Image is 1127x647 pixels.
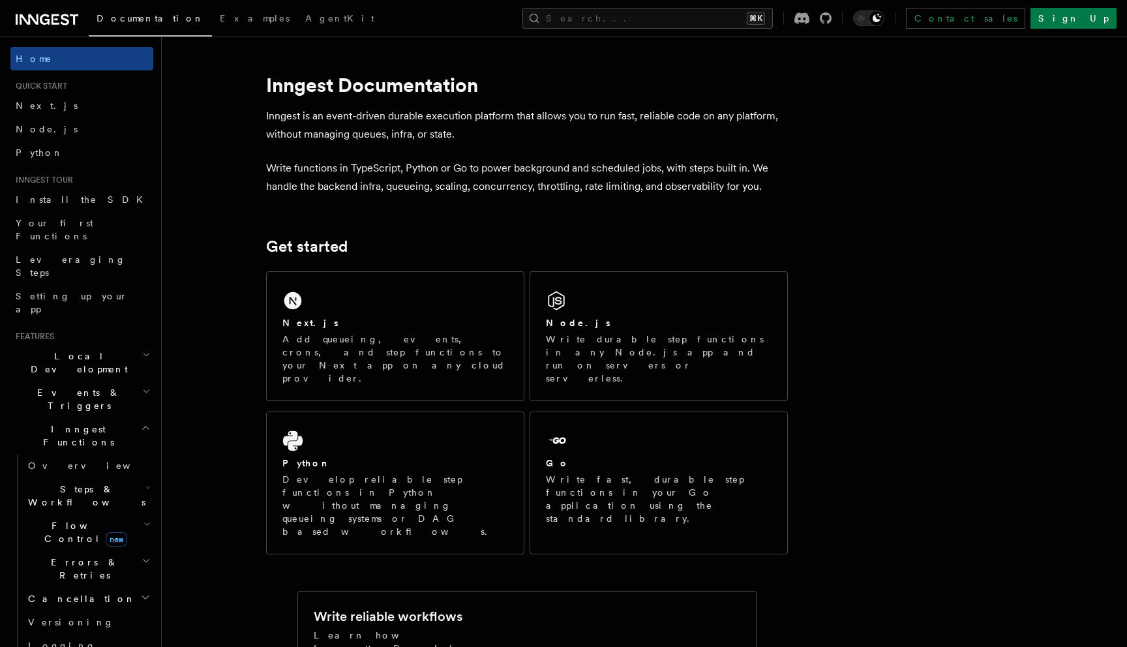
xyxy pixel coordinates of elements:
[546,333,772,385] p: Write durable step functions in any Node.js app and run on servers or serverless.
[266,271,524,401] a: Next.jsAdd queueing, events, crons, and step functions to your Next app on any cloud provider.
[10,381,153,417] button: Events & Triggers
[23,483,145,509] span: Steps & Workflows
[266,107,788,143] p: Inngest is an event-driven durable execution platform that allows you to run fast, reliable code ...
[282,316,338,329] h2: Next.js
[853,10,884,26] button: Toggle dark mode
[23,587,153,610] button: Cancellation
[546,316,610,329] h2: Node.js
[10,94,153,117] a: Next.js
[10,284,153,321] a: Setting up your app
[522,8,773,29] button: Search...⌘K
[266,159,788,196] p: Write functions in TypeScript, Python or Go to power background and scheduled jobs, with steps bu...
[266,73,788,97] h1: Inngest Documentation
[16,124,78,134] span: Node.js
[23,550,153,587] button: Errors & Retries
[546,457,569,470] h2: Go
[10,188,153,211] a: Install the SDK
[10,211,153,248] a: Your first Functions
[97,13,204,23] span: Documentation
[28,460,162,471] span: Overview
[212,4,297,35] a: Examples
[10,417,153,454] button: Inngest Functions
[23,519,143,545] span: Flow Control
[305,13,374,23] span: AgentKit
[297,4,382,35] a: AgentKit
[23,477,153,514] button: Steps & Workflows
[314,607,462,625] h2: Write reliable workflows
[10,331,54,342] span: Features
[10,141,153,164] a: Python
[23,514,153,550] button: Flow Controlnew
[220,13,290,23] span: Examples
[16,254,126,278] span: Leveraging Steps
[747,12,765,25] kbd: ⌘K
[266,237,348,256] a: Get started
[16,218,93,241] span: Your first Functions
[23,610,153,634] a: Versioning
[266,412,524,554] a: PythonDevelop reliable step functions in Python without managing queueing systems or DAG based wo...
[16,100,78,111] span: Next.js
[1030,8,1117,29] a: Sign Up
[16,194,151,205] span: Install the SDK
[23,454,153,477] a: Overview
[16,291,128,314] span: Setting up your app
[16,52,52,65] span: Home
[530,271,788,401] a: Node.jsWrite durable step functions in any Node.js app and run on servers or serverless.
[16,147,63,158] span: Python
[10,248,153,284] a: Leveraging Steps
[89,4,212,37] a: Documentation
[906,8,1025,29] a: Contact sales
[10,81,67,91] span: Quick start
[10,175,73,185] span: Inngest tour
[10,423,141,449] span: Inngest Functions
[23,592,136,605] span: Cancellation
[23,556,142,582] span: Errors & Retries
[282,457,331,470] h2: Python
[10,386,142,412] span: Events & Triggers
[10,117,153,141] a: Node.js
[10,350,142,376] span: Local Development
[10,344,153,381] button: Local Development
[106,532,127,547] span: new
[282,333,508,385] p: Add queueing, events, crons, and step functions to your Next app on any cloud provider.
[530,412,788,554] a: GoWrite fast, durable step functions in your Go application using the standard library.
[10,47,153,70] a: Home
[28,617,114,627] span: Versioning
[282,473,508,538] p: Develop reliable step functions in Python without managing queueing systems or DAG based workflows.
[546,473,772,525] p: Write fast, durable step functions in your Go application using the standard library.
